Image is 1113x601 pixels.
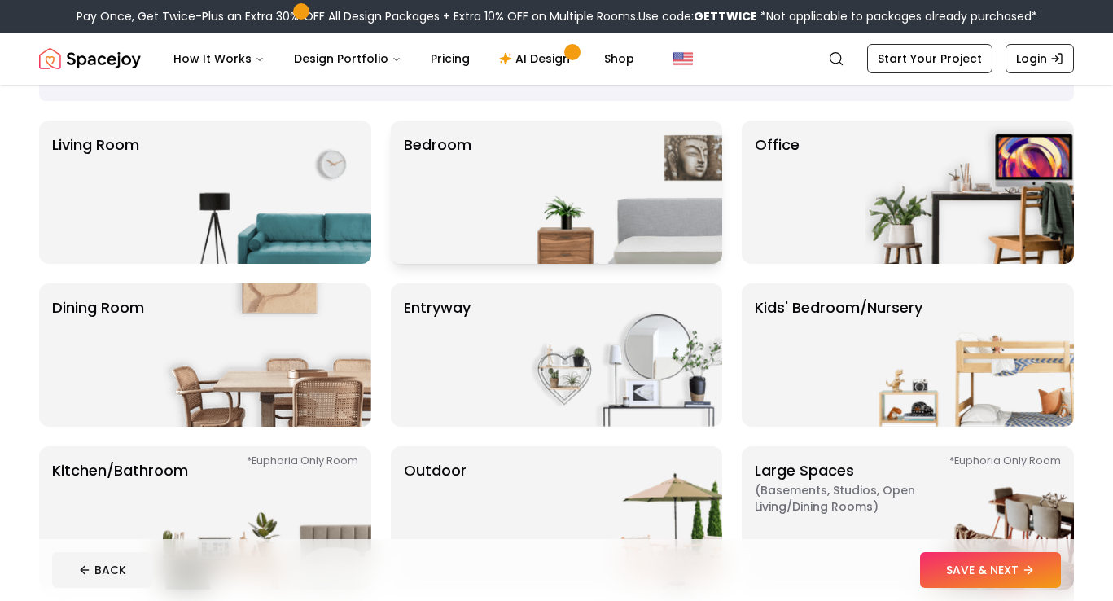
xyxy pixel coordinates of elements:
[39,42,141,75] a: Spacejoy
[281,42,414,75] button: Design Portfolio
[673,49,693,68] img: United States
[755,296,922,414] p: Kids' Bedroom/Nursery
[52,552,152,588] button: BACK
[404,459,467,577] p: Outdoor
[920,552,1061,588] button: SAVE & NEXT
[52,296,144,414] p: Dining Room
[404,296,471,414] p: entryway
[591,42,647,75] a: Shop
[865,121,1074,264] img: Office
[755,134,800,251] p: Office
[52,459,188,577] p: Kitchen/Bathroom
[39,33,1074,85] nav: Global
[160,42,278,75] button: How It Works
[77,8,1037,24] div: Pay Once, Get Twice-Plus an Extra 30% OFF All Design Packages + Extra 10% OFF on Multiple Rooms.
[163,283,371,427] img: Dining Room
[694,8,757,24] b: GETTWICE
[39,42,141,75] img: Spacejoy Logo
[514,446,722,590] img: Outdoor
[865,283,1074,427] img: Kids' Bedroom/Nursery
[755,459,958,577] p: Large Spaces
[514,121,722,264] img: Bedroom
[163,446,371,590] img: Kitchen/Bathroom *Euphoria Only
[757,8,1037,24] span: *Not applicable to packages already purchased*
[638,8,757,24] span: Use code:
[418,42,483,75] a: Pricing
[867,44,992,73] a: Start Your Project
[514,283,722,427] img: entryway
[755,482,958,515] span: ( Basements, Studios, Open living/dining rooms )
[486,42,588,75] a: AI Design
[404,134,471,251] p: Bedroom
[52,134,139,251] p: Living Room
[1006,44,1074,73] a: Login
[865,446,1074,590] img: Large Spaces *Euphoria Only
[160,42,647,75] nav: Main
[163,121,371,264] img: Living Room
